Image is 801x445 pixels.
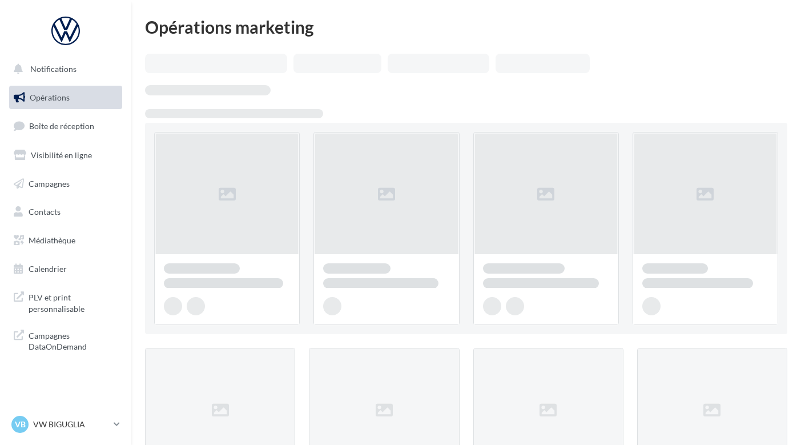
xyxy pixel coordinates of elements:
span: Notifications [30,64,77,74]
span: Visibilité en ligne [31,150,92,160]
a: Contacts [7,200,124,224]
a: VB VW BIGUGLIA [9,414,122,435]
span: Contacts [29,207,61,217]
a: Boîte de réception [7,114,124,138]
a: Opérations [7,86,124,110]
span: Opérations [30,93,70,102]
span: VB [15,419,26,430]
span: Campagnes [29,178,70,188]
a: Campagnes DataOnDemand [7,323,124,357]
span: Calendrier [29,264,67,274]
div: Opérations marketing [145,18,787,35]
span: Campagnes DataOnDemand [29,328,118,352]
span: Boîte de réception [29,121,94,131]
button: Notifications [7,57,120,81]
a: Calendrier [7,257,124,281]
a: Médiathèque [7,228,124,252]
a: Visibilité en ligne [7,143,124,167]
span: Médiathèque [29,235,75,245]
a: Campagnes [7,172,124,196]
p: VW BIGUGLIA [33,419,109,430]
a: PLV et print personnalisable [7,285,124,319]
span: PLV et print personnalisable [29,290,118,314]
